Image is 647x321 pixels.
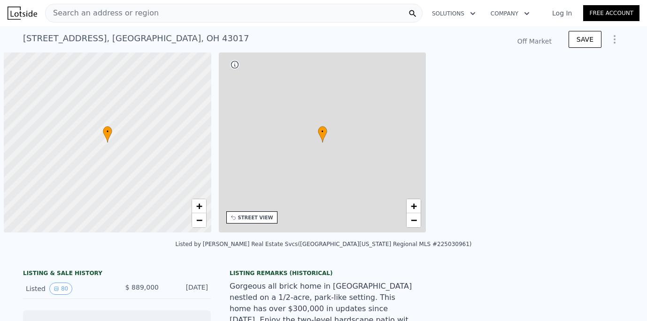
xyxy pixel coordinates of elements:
[605,30,624,49] button: Show Options
[407,213,421,227] a: Zoom out
[196,200,202,212] span: +
[46,7,159,19] span: Search an address or region
[230,269,417,277] div: Listing Remarks (Historical)
[23,269,211,279] div: LISTING & SALE HISTORY
[125,284,159,291] span: $ 889,000
[103,127,112,136] span: •
[411,214,417,226] span: −
[318,126,327,142] div: •
[516,37,554,46] div: Off Market
[424,5,483,22] button: Solutions
[541,8,583,18] a: Log In
[192,213,206,227] a: Zoom out
[166,283,208,295] div: [DATE]
[8,7,37,20] img: Lotside
[583,5,639,21] a: Free Account
[318,127,327,136] span: •
[569,31,601,48] button: SAVE
[196,214,202,226] span: −
[49,283,72,295] button: View historical data
[26,283,109,295] div: Listed
[411,200,417,212] span: +
[483,5,537,22] button: Company
[176,241,472,247] div: Listed by [PERSON_NAME] Real Estate Svcs ([GEOGRAPHIC_DATA][US_STATE] Regional MLS #225030961)
[407,199,421,213] a: Zoom in
[23,32,249,45] div: [STREET_ADDRESS] , [GEOGRAPHIC_DATA] , OH 43017
[192,199,206,213] a: Zoom in
[238,214,273,221] div: STREET VIEW
[103,126,112,142] div: •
